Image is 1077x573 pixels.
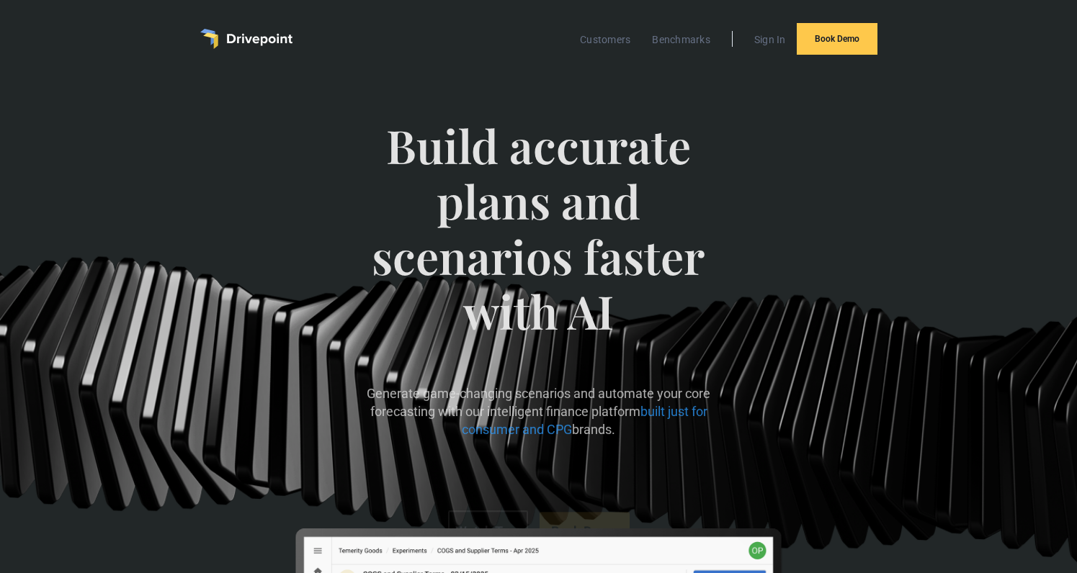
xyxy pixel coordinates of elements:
a: Book Demo [539,512,629,550]
a: Customers [573,30,638,49]
a: Benchmarks [645,30,718,49]
span: built just for consumer and CPG [462,404,707,437]
p: Generate game-changing scenarios and automate your core forecasting with our intelligent finance ... [355,384,722,439]
a: Sign In [747,30,793,49]
a: Book Demo [797,23,877,55]
a: home [200,29,292,49]
a: Watch Tour [447,510,527,551]
span: Build accurate plans and scenarios faster with AI [355,118,722,368]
